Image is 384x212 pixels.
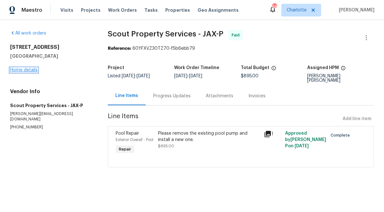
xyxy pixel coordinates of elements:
[198,7,239,13] span: Geo Assignments
[10,68,38,72] a: Home details
[108,7,137,13] span: Work Orders
[341,66,346,74] span: The hpm assigned to this work order.
[81,7,101,13] span: Projects
[10,125,93,130] p: [PHONE_NUMBER]
[108,30,223,38] span: Scout Property Services - JAX-P
[108,113,340,125] span: Line Items
[285,131,326,148] span: Approved by [PERSON_NAME] P on
[108,74,150,78] span: Listed
[144,8,158,12] span: Tasks
[153,93,191,99] div: Progress Updates
[10,88,93,95] h4: Vendor Info
[10,53,93,59] h5: [GEOGRAPHIC_DATA]
[137,74,150,78] span: [DATE]
[189,74,202,78] span: [DATE]
[10,44,93,50] h2: [STREET_ADDRESS]
[307,74,374,83] div: [PERSON_NAME] [PERSON_NAME]
[174,74,202,78] span: -
[174,74,187,78] span: [DATE]
[158,144,174,148] span: $895.00
[108,66,124,70] h5: Project
[10,31,46,35] a: All work orders
[264,130,281,138] div: 1
[331,132,352,138] span: Complete
[206,93,233,99] div: Attachments
[10,111,93,122] p: [PERSON_NAME][EMAIL_ADDRESS][DOMAIN_NAME]
[10,102,93,109] h5: Scout Property Services - JAX-P
[108,45,374,52] div: 60YFXVZ30TZ70-f5b6ebb79
[307,66,339,70] h5: Assigned HPM
[295,144,309,148] span: [DATE]
[116,146,134,152] span: Repair
[336,7,375,13] span: [PERSON_NAME]
[165,7,190,13] span: Properties
[241,74,259,78] span: $895.00
[271,66,276,74] span: The total cost of line items that have been proposed by Opendoor. This sum includes line items th...
[116,131,139,136] span: Pool Repair
[158,130,260,143] div: Please remove the existing pool pump and install a new one.
[21,7,42,13] span: Maestro
[108,46,131,51] b: Reference:
[122,74,150,78] span: -
[115,93,138,99] div: Line Items
[174,66,219,70] h5: Work Order Timeline
[241,66,269,70] h5: Total Budget
[122,74,135,78] span: [DATE]
[287,7,307,13] span: Charlotte
[272,4,277,10] div: 68
[60,7,73,13] span: Visits
[248,93,265,99] div: Invoices
[232,32,242,38] span: Paid
[116,138,153,142] span: Exterior Overall - Pool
